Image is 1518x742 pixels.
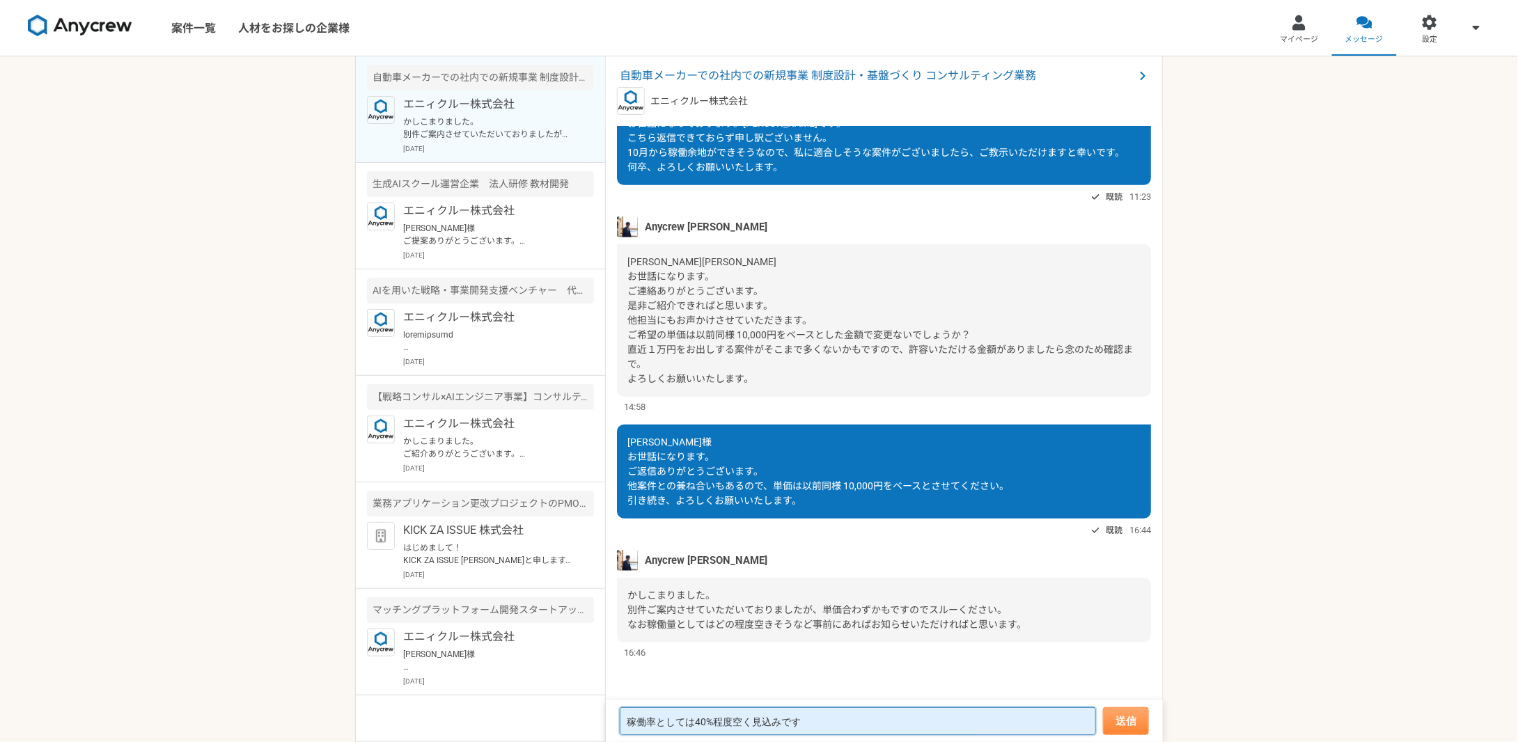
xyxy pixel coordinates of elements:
[1103,707,1149,735] button: 送信
[1106,522,1122,539] span: 既読
[617,87,645,115] img: logo_text_blue_01.png
[403,329,575,354] p: loremipsumd sitame。conse・adipiscing elits（doe）tempo。 incididunt（utlaboree）dolorema。 aliq・enimadm／...
[403,203,575,219] p: エニィクルー株式会社
[367,522,395,550] img: default_org_logo-42cde973f59100197ec2c8e796e4974ac8490bb5b08a0eb061ff975e4574aa76.png
[367,416,395,443] img: logo_text_blue_01.png
[367,491,594,516] div: 業務アプリケーション更改プロジェクトのPMO募集
[403,416,575,432] p: エニィクルー株式会社
[403,522,575,539] p: KICK ZA ISSUE 株式会社
[403,463,594,473] p: [DATE]
[627,436,1009,506] span: [PERSON_NAME]様 お世話になります。 ご返信ありがとうございます。 他案件との兼ね合いもあるので、単価は以前同様 10,000円をベースとさせてください。 引き続き、よろしくお願いい...
[403,629,575,645] p: エニィクルー株式会社
[367,96,395,124] img: logo_text_blue_01.png
[367,597,594,623] div: マッチングプラットフォーム開発スタートアップ 人材・BPO領域の新規事業開発
[645,219,767,235] span: Anycrew [PERSON_NAME]
[1129,190,1151,203] span: 11:23
[403,222,575,247] p: [PERSON_NAME]様 ご提案ありがとうございます。 内容的には対応可能なのですが、単価的に難しいですね。。 何卒、よろしくお願いいたします。
[620,68,1134,84] span: 自動車メーカーでの社内での新規事業 制度設計・基盤づくり コンサルティング業務
[650,94,748,109] p: エニィクルー株式会社
[617,550,638,571] img: tomoya_yamashita.jpeg
[620,707,1096,735] textarea: 稼働率としては40%程度空く見込みです
[1129,523,1151,537] span: 16:44
[403,250,594,260] p: [DATE]
[367,629,395,656] img: logo_text_blue_01.png
[403,96,575,113] p: エニィクルー株式会社
[645,553,767,568] span: Anycrew [PERSON_NAME]
[1422,34,1437,45] span: 設定
[627,103,1125,173] span: [PERSON_NAME]様 お世話になっております。[PERSON_NAME]です。 こちら返信できておらず申し訳ございません。 10月から稼働余地ができそうなので、私に適合しそうな案件がござ...
[403,435,575,460] p: かしこまりました。 ご紹介ありがとうございます。 また別件などもあるかと思いますのでご相談させてください。引き続きよろしくお願い致します。
[403,542,575,567] p: はじめまして！ KICK ZA ISSUE [PERSON_NAME]と申します。 ご経歴を拝見して、ぜひ当社の案件に業務委託として参画いただけないかと思いご連絡いたしました。 詳細は添付の資料...
[403,116,575,141] p: かしこまりました。 別件ご案内させていただいておりましたが、単価合わずかもですのでスルーください。 なお稼働量としてはどの程度空きそうなど事前にあればお知らせいただければと思います。
[28,15,132,37] img: 8DqYSo04kwAAAAASUVORK5CYII=
[367,65,594,90] div: 自動車メーカーでの社内での新規事業 制度設計・基盤づくり コンサルティング業務
[1106,189,1122,205] span: 既読
[403,648,575,673] p: [PERSON_NAME]様 お世話になっております。[PERSON_NAME]です。 ご連絡ありがとうございます。結果について、承知いたしました。 こちらこそ、お手数をお掛けし、申し訳ございま...
[627,256,1133,384] span: [PERSON_NAME][PERSON_NAME] お世話になります。 ご連絡ありがとうございます。 是非ご紹介できればと思います。 他担当にもお声かけさせていただきます。 ご希望の単価は以前...
[367,384,594,410] div: 【戦略コンサル×AIエンジニア事業】コンサルティング統括部長職（COO候補）
[367,171,594,197] div: 生成AIスクール運営企業 法人研修 教材開発
[1345,34,1384,45] span: メッセージ
[403,569,594,580] p: [DATE]
[403,143,594,154] p: [DATE]
[624,400,645,413] span: 14:58
[367,309,395,337] img: logo_text_blue_01.png
[367,203,395,230] img: logo_text_blue_01.png
[617,216,638,237] img: tomoya_yamashita.jpeg
[403,356,594,367] p: [DATE]
[624,646,645,659] span: 16:46
[403,676,594,686] p: [DATE]
[1280,34,1318,45] span: マイページ
[367,278,594,303] div: AIを用いた戦略・事業開発支援ベンチャー 代表のメンター（業務コンサルタント）
[403,309,575,326] p: エニィクルー株式会社
[627,590,1026,630] span: かしこまりました。 別件ご案内させていただいておりましたが、単価合わずかもですのでスルーください。 なお稼働量としてはどの程度空きそうなど事前にあればお知らせいただければと思います。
